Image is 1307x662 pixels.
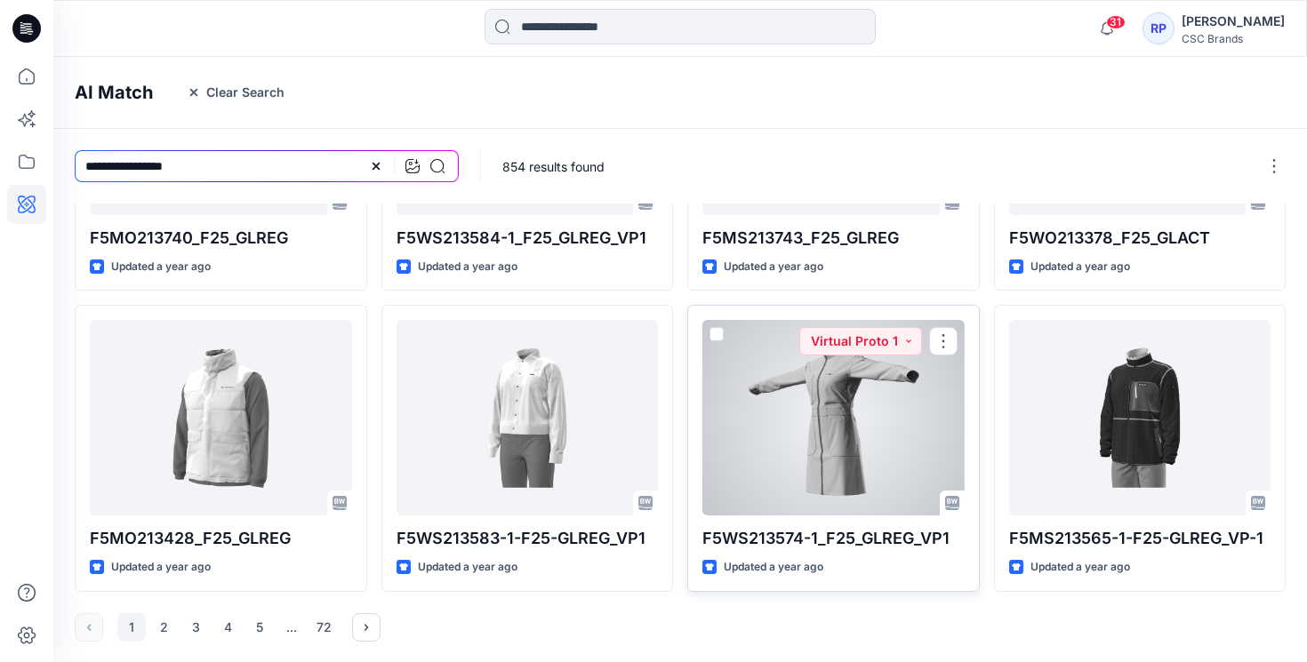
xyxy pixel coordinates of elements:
p: Updated a year ago [418,558,517,577]
p: F5MO213740_F25_GLREG [90,226,352,251]
p: F5WS213583-1-F25-GLREG_VP1 [397,526,659,551]
span: 31 [1106,15,1126,29]
h4: AI Match [75,82,153,103]
div: ... [277,613,306,642]
div: CSC Brands [1182,32,1285,45]
p: F5WS213584-1_F25_GLREG_VP1 [397,226,659,251]
p: F5WS213574-1_F25_GLREG_VP1 [702,526,965,551]
a: F5WS213583-1-F25-GLREG_VP1 [397,320,659,515]
p: Updated a year ago [1030,258,1130,276]
a: F5MO213428_F25_GLREG [90,320,352,515]
p: Updated a year ago [724,558,823,577]
p: Updated a year ago [1030,558,1130,577]
button: 4 [213,613,242,642]
p: Updated a year ago [111,558,211,577]
p: Updated a year ago [724,258,823,276]
p: F5MS213565-1-F25-GLREG_VP-1 [1009,526,1271,551]
button: 5 [245,613,274,642]
button: Clear Search [175,78,296,107]
div: [PERSON_NAME] [1182,11,1285,32]
div: RP [1143,12,1175,44]
p: Updated a year ago [111,258,211,276]
a: F5MS213565-1-F25-GLREG_VP-1 [1009,320,1271,515]
button: 3 [181,613,210,642]
p: 854 results found [502,157,605,176]
p: F5MO213428_F25_GLREG [90,526,352,551]
button: 2 [149,613,178,642]
button: 72 [309,613,338,642]
a: F5WS213574-1_F25_GLREG_VP1 [702,320,965,515]
button: 1 [117,613,146,642]
p: Updated a year ago [418,258,517,276]
p: F5MS213743_F25_GLREG [702,226,965,251]
p: F5WO213378_F25_GLACT [1009,226,1271,251]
